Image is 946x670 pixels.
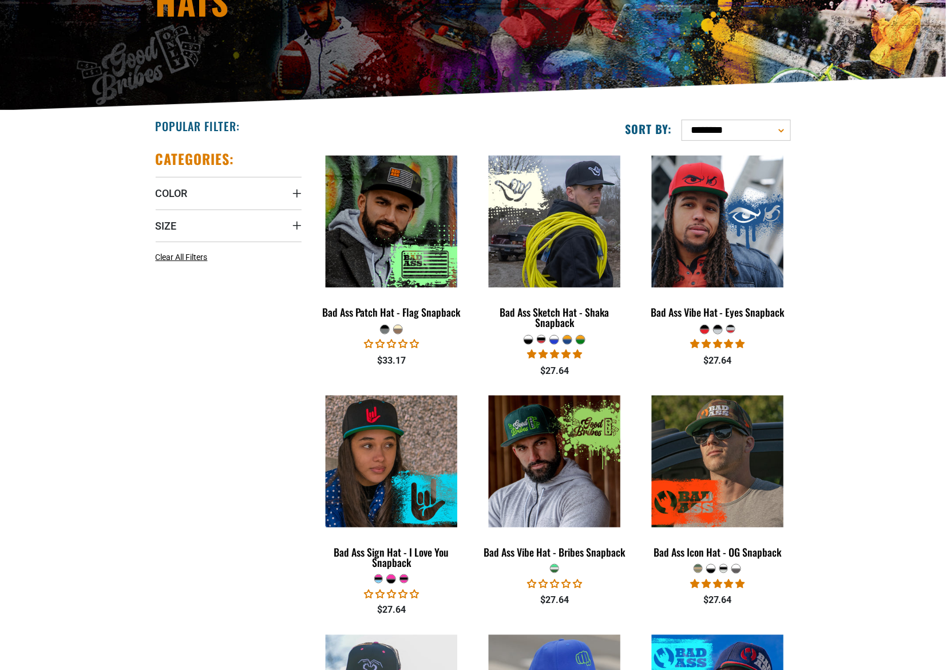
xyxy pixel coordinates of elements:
div: $27.64 [481,364,627,378]
div: Bad Ass Vibe Hat - Bribes Snapback [481,547,627,557]
span: 0.00 stars [364,589,419,600]
span: 0.00 stars [527,578,582,589]
div: $27.64 [481,593,627,607]
a: green camo Bad Ass Icon Hat - OG Snapback [644,390,790,564]
img: Red [646,156,790,287]
img: black [482,156,627,287]
div: Bad Ass Sketch Hat - Shaka Snapback [481,307,627,328]
a: Spruce Bad Ass Vibe Hat - Bribes Snapback [481,390,627,564]
label: Sort by: [626,121,672,136]
a: Clear All Filters [156,251,212,263]
div: Bad Ass Patch Hat - Flag Snapback [319,307,465,317]
img: black / teal [319,395,464,527]
span: 5.00 stars [690,578,745,589]
span: 0.00 stars [364,338,419,349]
div: $27.64 [644,354,790,368]
summary: Color [156,177,302,209]
span: Color [156,187,188,200]
img: multicam black [319,156,464,287]
a: Red Bad Ass Vibe Hat - Eyes Snapback [644,150,790,324]
span: Clear All Filters [156,253,208,262]
a: multicam black Bad Ass Patch Hat - Flag Snapback [319,150,465,324]
h2: Categories: [156,150,235,168]
div: $27.64 [319,604,465,617]
img: Spruce [482,395,627,527]
summary: Size [156,210,302,242]
a: black Bad Ass Sketch Hat - Shaka Snapback [481,150,627,334]
img: green camo [646,395,790,527]
h2: Popular Filter: [156,119,240,133]
div: $33.17 [319,354,465,368]
div: Bad Ass Vibe Hat - Eyes Snapback [644,307,790,317]
div: Bad Ass Icon Hat - OG Snapback [644,547,790,557]
a: black / teal Bad Ass Sign Hat - I Love You Snapback [319,390,465,574]
span: 5.00 stars [527,349,582,360]
div: $27.64 [644,593,790,607]
div: Bad Ass Sign Hat - I Love You Snapback [319,547,465,567]
span: Size [156,219,177,232]
span: 5.00 stars [690,338,745,349]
